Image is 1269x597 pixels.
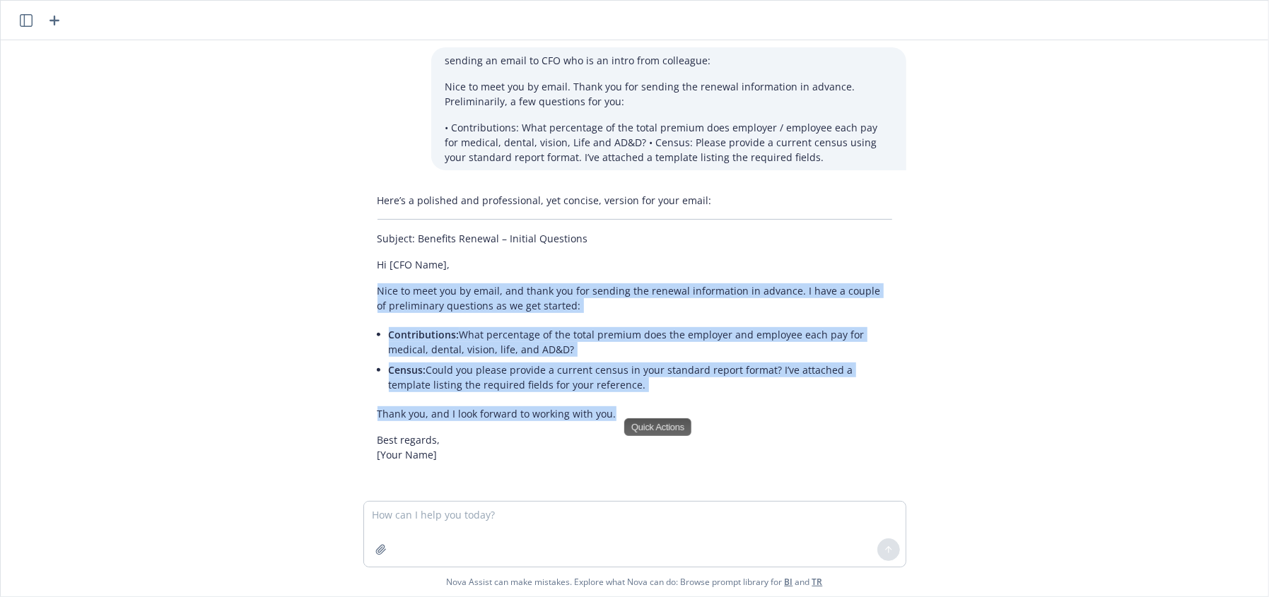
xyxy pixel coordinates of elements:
li: Could you please provide a current census in your standard report format? I’ve attached a templat... [389,360,892,395]
p: Nice to meet you by email, and thank you for sending the renewal information in advance. I have a... [378,283,892,313]
span: Census: [389,363,426,377]
p: Here’s a polished and professional, yet concise, version for your email: [378,193,892,208]
p: Subject: Benefits Renewal – Initial Questions [378,231,892,246]
p: Best regards, [Your Name] [378,432,892,462]
span: Nova Assist can make mistakes. Explore what Nova can do: Browse prompt library for and [6,567,1263,596]
p: Nice to meet you by email. Thank you for sending the renewal information in advance. Preliminaril... [445,79,892,109]
a: BI [785,576,793,588]
p: Hi [CFO Name], [378,257,892,272]
p: Thank you, and I look forward to working with you. [378,406,892,421]
span: Contributions: [389,328,460,341]
a: TR [812,576,823,588]
p: sending an email to CFO who is an intro from colleague: [445,53,892,68]
p: • Contributions: What percentage of the total premium does employer / employee each pay for medic... [445,120,892,165]
li: What percentage of the total premium does the employer and employee each pay for medical, dental,... [389,324,892,360]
